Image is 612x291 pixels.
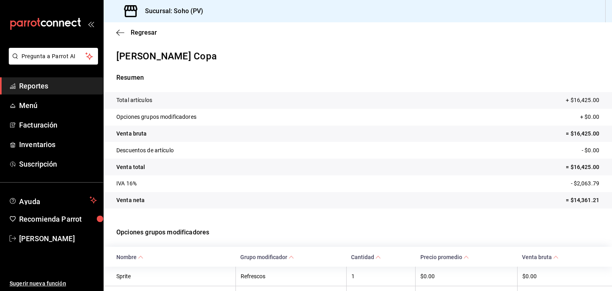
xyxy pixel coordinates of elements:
p: Opciones grupos modificadores [116,218,599,247]
p: = $16,425.00 [566,163,599,171]
span: Venta bruta [522,254,559,260]
span: Ayuda [19,195,86,205]
p: Venta total [116,163,145,171]
th: 1 [346,267,415,286]
span: Pregunta a Parrot AI [22,52,86,61]
span: Nombre [116,254,143,260]
span: Reportes [19,81,97,91]
p: = $16,425.00 [566,130,599,138]
p: Resumen [116,73,599,83]
p: Descuentos de artículo [116,146,174,155]
p: + $0.00 [580,113,599,121]
button: Regresar [116,29,157,36]
span: Suscripción [19,159,97,169]
span: Grupo modificador [240,254,294,260]
span: Recomienda Parrot [19,214,97,224]
span: Inventarios [19,139,97,150]
p: Total artículos [116,96,152,104]
span: Facturación [19,120,97,130]
th: $0.00 [416,267,517,286]
h3: Sucursal: Soho (PV) [139,6,204,16]
p: + $16,425.00 [566,96,599,104]
span: Regresar [131,29,157,36]
p: [PERSON_NAME] Copa [116,49,599,63]
th: Refrescos [235,267,346,286]
p: - $0.00 [582,146,599,155]
p: Venta neta [116,196,145,204]
p: Venta bruta [116,130,147,138]
p: Opciones grupos modificadores [116,113,196,121]
button: Pregunta a Parrot AI [9,48,98,65]
p: IVA 16% [116,179,137,188]
span: Menú [19,100,97,111]
th: Sprite [104,267,235,286]
p: = $14,361.21 [566,196,599,204]
button: open_drawer_menu [88,21,94,27]
a: Pregunta a Parrot AI [6,58,98,66]
span: Cantidad [351,254,381,260]
span: Precio promedio [420,254,469,260]
th: $0.00 [517,267,612,286]
span: Sugerir nueva función [10,279,97,288]
span: [PERSON_NAME] [19,233,97,244]
p: - $2,063.79 [571,179,599,188]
